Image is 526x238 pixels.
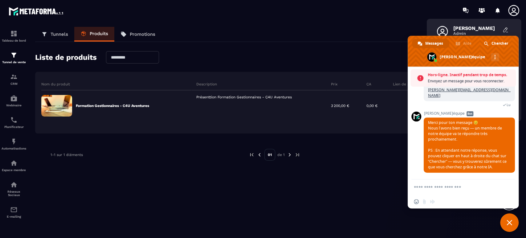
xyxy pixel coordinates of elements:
span: Bot [467,111,473,116]
a: social-networksocial-networkRéseaux Sociaux [2,176,26,201]
img: logo [9,6,64,17]
a: [PERSON_NAME][EMAIL_ADDRESS][DOMAIN_NAME] [428,87,511,98]
p: Description [196,82,217,87]
p: Planificateur [2,125,26,129]
p: 1-1 sur 1 éléments [51,153,83,157]
p: Produits [90,31,108,36]
span: Envoyez un message pour vous reconnecter. [428,78,513,84]
span: [PERSON_NAME] [453,25,499,31]
a: Chercher [478,39,514,48]
span: [PERSON_NAME]équipe [424,111,515,116]
h2: Liste de produits [35,51,97,64]
p: Promotions [130,31,155,37]
img: formation [10,51,18,59]
a: Tunnels [35,27,74,42]
img: next [287,152,292,158]
p: Espace membre [2,168,26,172]
img: formation [10,30,18,37]
img: social-network [10,181,18,188]
a: Fermer le chat [500,213,519,232]
p: Formation Gestionnaires - C4U Aventures [76,103,149,108]
img: formation [10,73,18,80]
p: 01 [264,149,275,161]
p: Nom du produit [41,82,70,87]
a: formationformationTableau de bord [2,25,26,47]
img: automations [10,138,18,145]
textarea: Entrez votre message... [414,179,500,195]
a: formationformationCRM [2,68,26,90]
span: Insérer un emoji [414,199,419,204]
a: schedulerschedulerPlanificateur [2,112,26,133]
a: automationsautomationsEspace membre [2,155,26,176]
img: scheduler [10,116,18,124]
a: automationsautomationsAutomatisations [2,133,26,155]
a: Messages [412,39,449,48]
p: Tunnel de vente [2,60,26,64]
img: prev [257,152,262,158]
p: Webinaire [2,104,26,107]
a: Promotions [114,27,161,42]
img: next [295,152,300,158]
img: formation-default-image.91678625.jpeg [41,95,72,117]
p: Tableau de bord [2,39,26,42]
a: emailemailE-mailing [2,201,26,223]
span: [PERSON_NAME] [428,82,511,98]
a: Produits [74,27,114,42]
a: automationsautomationsWebinaire [2,90,26,112]
span: Admin [453,31,499,36]
span: Messages [425,39,443,48]
p: Prix [331,82,337,87]
img: prev [249,152,255,158]
p: Automatisations [2,147,26,150]
p: Lien de paiement [393,82,424,87]
p: CA [366,82,371,87]
p: CRM [2,82,26,85]
p: Tunnels [51,31,68,37]
p: E-mailing [2,215,26,218]
p: de 1 [277,152,285,157]
img: email [10,206,18,213]
img: automations [10,95,18,102]
a: formationformationTunnel de vente [2,47,26,68]
span: Hors-ligne. Inactif pendant trop de temps. [428,72,513,78]
span: Merci pour ton message 😊 Nous l’avons bien reçu — un membre de notre équipe va te répondre très p... [428,120,507,170]
p: Réseaux Sociaux [2,190,26,197]
img: automations [10,159,18,167]
span: Chercher [491,39,508,48]
span: Lu [507,103,511,107]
